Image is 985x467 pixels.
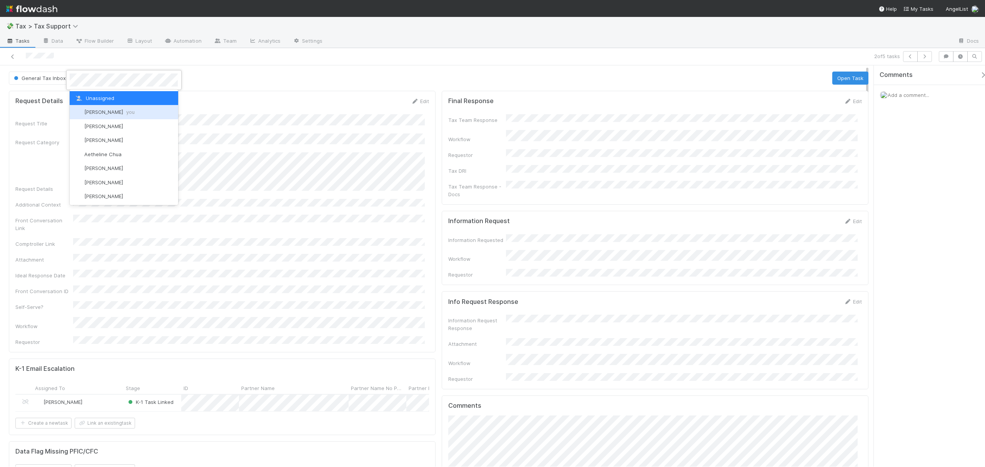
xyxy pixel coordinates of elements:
span: Unassigned [74,95,114,101]
img: avatar_1d14498f-6309-4f08-8780-588779e5ce37.png [74,137,82,144]
img: avatar_a2647de5-9415-4215-9880-ea643ac47f2f.png [74,178,82,186]
span: [PERSON_NAME] [84,193,123,199]
span: [PERSON_NAME] [84,137,123,143]
span: [PERSON_NAME] [84,179,123,185]
span: you [126,109,135,115]
img: avatar_a30eae2f-1634-400a-9e21-710cfd6f71f0.png [74,193,82,200]
img: avatar_df83acd9-d480-4d6e-a150-67f005a3ea0d.png [74,165,82,172]
span: [PERSON_NAME] [84,123,123,129]
span: [PERSON_NAME] [84,165,123,171]
span: [PERSON_NAME] [84,109,135,115]
img: avatar_55a2f090-1307-4765-93b4-f04da16234ba.png [74,122,82,130]
span: Aetheline Chua [84,151,122,157]
img: avatar_103f69d0-f655-4f4f-bc28-f3abe7034599.png [74,150,82,158]
img: avatar_d45d11ee-0024-4901-936f-9df0a9cc3b4e.png [74,108,82,116]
